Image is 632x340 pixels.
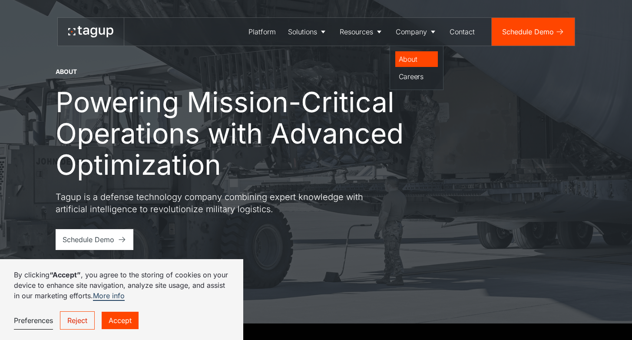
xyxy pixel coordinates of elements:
[396,27,427,37] div: Company
[242,18,282,46] a: Platform
[288,27,317,37] div: Solutions
[56,67,77,76] div: About
[395,69,438,84] a: Careers
[56,87,420,180] h1: Powering Mission-Critical Operations with Advanced Optimization
[102,312,139,329] a: Accept
[50,270,81,279] strong: “Accept”
[93,291,125,301] a: More info
[390,18,443,46] a: Company
[14,270,229,301] p: By clicking , you agree to the storing of cookies on your device to enhance site navigation, anal...
[390,46,443,90] nav: Company
[395,51,438,67] a: About
[399,71,434,82] div: Careers
[56,229,133,250] a: Schedule Demo
[14,312,53,330] a: Preferences
[282,18,334,46] a: Solutions
[502,27,554,37] div: Schedule Demo
[60,311,95,330] a: Reject
[340,27,373,37] div: Resources
[399,54,434,64] div: About
[63,234,114,245] div: Schedule Demo
[334,18,390,46] a: Resources
[248,27,276,37] div: Platform
[56,191,368,215] p: Tagup is a defense technology company combining expert knowledge with artificial intelligence to ...
[450,27,475,37] div: Contact
[492,18,575,46] a: Schedule Demo
[443,18,481,46] a: Contact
